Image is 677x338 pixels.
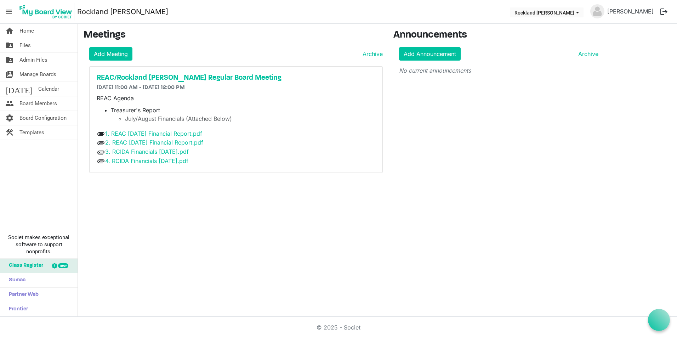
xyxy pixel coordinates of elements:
[58,263,68,268] div: new
[97,129,375,137] p: Rockland [PERSON_NAME]
[97,139,105,147] span: attachment
[17,3,74,21] img: My Board View Logo
[317,324,360,331] a: © 2025 - Societ
[89,47,132,61] a: Add Meeting
[17,3,77,21] a: My Board View Logo
[5,96,14,111] span: people
[575,50,598,58] a: Archive
[97,157,105,165] span: attachment
[97,148,105,157] span: attachment
[5,38,14,52] span: folder_shared
[5,82,33,96] span: [DATE]
[19,24,34,38] span: Home
[399,66,598,75] p: No current announcements
[105,130,202,137] a: 1. REAC [DATE] Financial Report.pdf
[5,24,14,38] span: home
[111,106,375,123] li: Treasurer's Report
[5,302,28,316] span: Frontier
[77,5,168,19] a: Rockland [PERSON_NAME]
[360,50,383,58] a: Archive
[38,82,59,96] span: Calendar
[5,273,25,287] span: Sumac
[5,259,43,273] span: Glass Register
[2,5,16,18] span: menu
[19,67,56,81] span: Manage Boards
[5,53,14,67] span: folder_shared
[105,139,203,146] a: 2. REAC [DATE] Financial Report.pdf
[105,157,188,164] a: 4. RCIDA Financials [DATE].pdf
[393,29,604,41] h3: Announcements
[5,125,14,140] span: construction
[399,47,461,61] a: Add Announcement
[105,148,189,155] a: 3. RCIDA Financials [DATE].pdf
[19,53,47,67] span: Admin Files
[5,288,39,302] span: Partner Web
[19,96,57,111] span: Board Members
[5,111,14,125] span: settings
[3,234,74,255] span: Societ makes exceptional software to support nonprofits.
[604,4,656,18] a: [PERSON_NAME]
[84,29,383,41] h3: Meetings
[19,38,31,52] span: Files
[590,4,604,18] img: no-profile-picture.svg
[510,7,584,17] button: Rockland IDA dropdownbutton
[97,94,375,102] p: REAC Agenda
[656,4,671,19] button: logout
[97,74,375,82] a: REAC/Rockland [PERSON_NAME] Regular Board Meeting
[19,125,44,140] span: Templates
[97,84,375,91] h6: [DATE] 11:00 AM - [DATE] 12:00 PM
[125,114,375,123] li: July/August Financials (Attached Below)
[97,130,105,138] span: attachment
[5,67,14,81] span: switch_account
[19,111,67,125] span: Board Configuration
